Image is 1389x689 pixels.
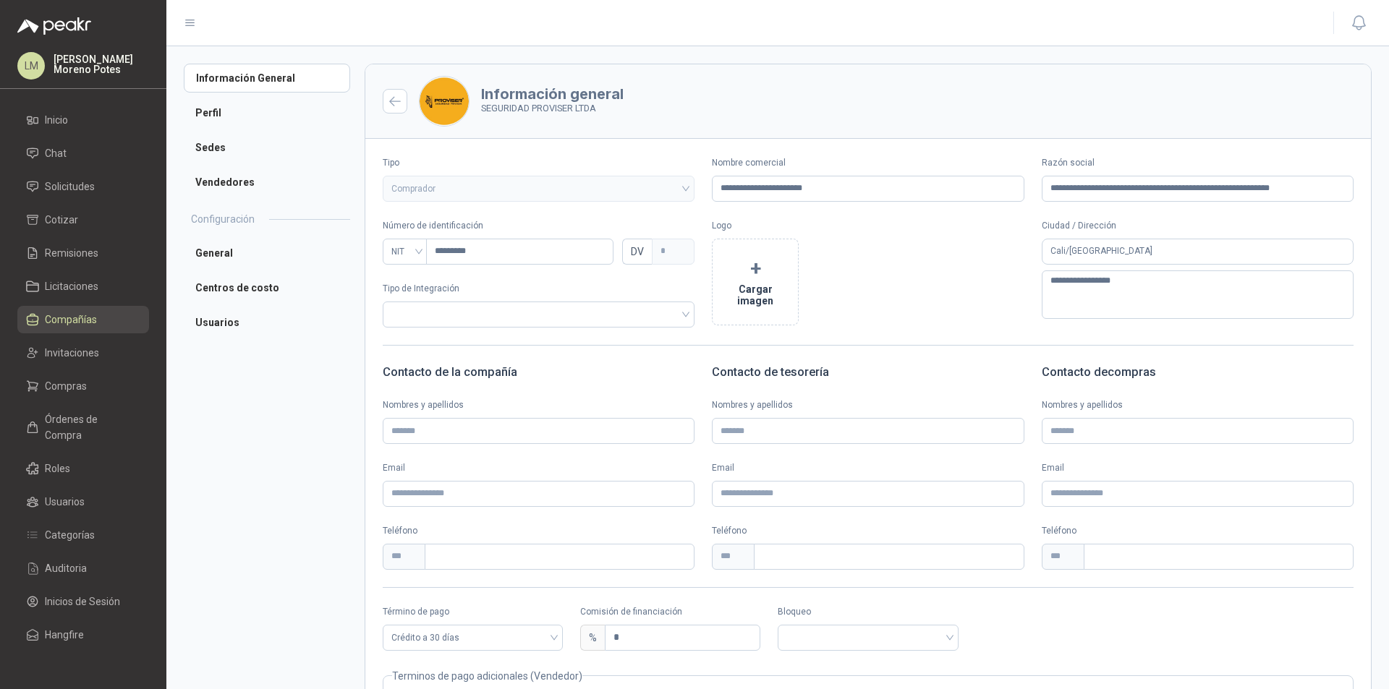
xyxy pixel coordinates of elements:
img: Logo peakr [17,17,91,35]
label: Email [1042,461,1354,475]
h3: Contacto de la compañía [383,363,694,382]
h2: Configuración [191,211,255,227]
a: Hangfire [17,621,149,649]
button: +Cargar imagen [712,239,799,325]
label: Email [383,461,694,475]
div: % [580,625,605,651]
a: General [184,239,350,268]
p: Ciudad / Dirección [1042,219,1354,233]
img: Company Logo [420,77,469,126]
a: Chat [17,140,149,167]
label: Nombre comercial [712,156,1024,170]
p: Teléfono [1042,524,1354,538]
label: Email [712,461,1024,475]
span: Compras [45,378,87,394]
span: Inicio [45,112,68,128]
span: Inicios de Sesión [45,594,120,609]
label: Bloqueo [778,605,958,619]
a: Centros de costo [184,273,350,302]
label: Comisión de financiación [580,605,760,619]
span: Remisiones [45,245,98,261]
label: Tipo [383,156,694,170]
span: Categorías [45,527,95,543]
label: Término de pago [383,605,563,619]
a: Auditoria [17,555,149,582]
p: Logo [712,219,1024,233]
h3: Información general [481,87,624,101]
a: Categorías [17,521,149,549]
p: Teléfono [383,524,694,538]
a: Inicio [17,106,149,134]
a: Perfil [184,98,350,127]
label: Nombres y apellidos [712,398,1024,412]
p: SEGURIDAD PROVISER LTDA [481,101,624,116]
label: Nombres y apellidos [1042,398,1354,412]
a: Licitaciones [17,273,149,300]
a: Información General [184,64,350,93]
span: Cotizar [45,212,78,228]
span: Solicitudes [45,179,95,194]
span: Licitaciones [45,278,98,294]
p: Teléfono [712,524,1024,538]
a: Vendedores [184,168,350,197]
div: LM [17,52,45,80]
span: Órdenes de Compra [45,411,135,443]
p: Número de identificación [383,219,694,233]
a: Solicitudes [17,173,149,200]
label: Razón social [1042,156,1354,170]
span: NIT [391,241,419,262]
a: Usuarios [17,488,149,515]
a: Remisiones [17,239,149,267]
span: Compañías [45,312,97,328]
p: Tipo de Integración [383,282,694,296]
a: Compañías [17,306,149,333]
span: Auditoria [45,560,87,576]
a: Cotizar [17,206,149,234]
a: Inicios de Sesión [17,588,149,615]
a: Roles [17,455,149,482]
a: Sedes [184,133,350,162]
span: Invitaciones [45,345,99,361]
span: Crédito a 30 días [391,627,554,649]
span: DV [622,239,652,265]
a: Usuarios [184,308,350,337]
span: Chat [45,145,67,161]
h3: Contacto de compras [1042,363,1354,382]
legend: Terminos de pago adicionales (Vendedor) [392,668,582,684]
a: Órdenes de Compra [17,406,149,449]
span: Comprador [391,178,686,200]
a: Compras [17,372,149,400]
span: Usuarios [45,494,85,510]
span: Roles [45,461,70,476]
h3: Contacto de tesorería [712,363,1024,382]
span: Hangfire [45,627,84,643]
a: Invitaciones [17,339,149,367]
p: [PERSON_NAME] Moreno Potes [54,54,149,74]
label: Nombres y apellidos [383,398,694,412]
